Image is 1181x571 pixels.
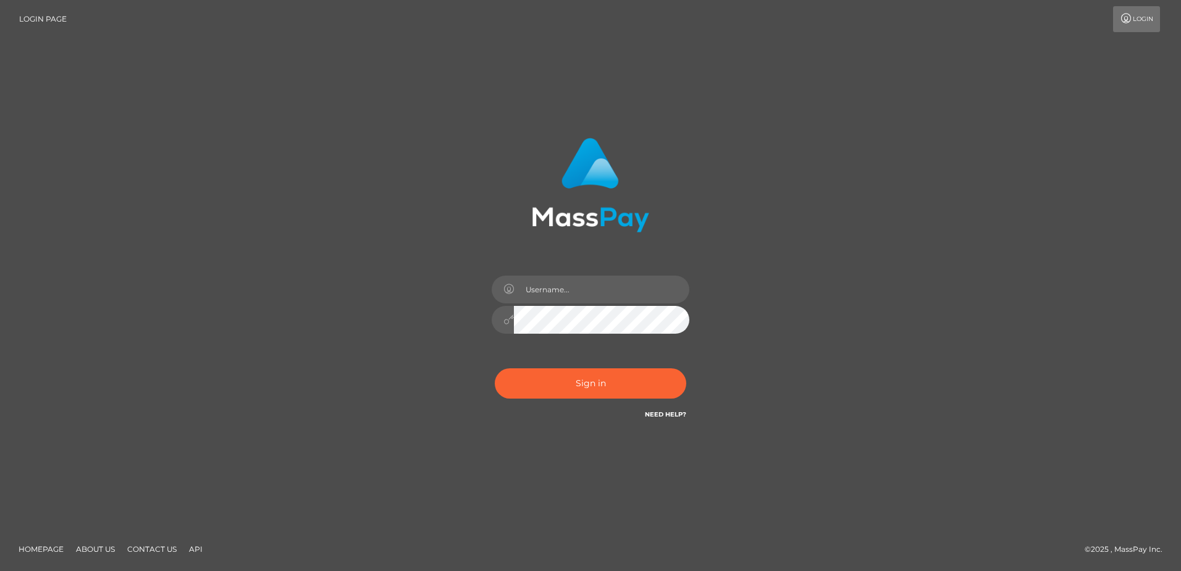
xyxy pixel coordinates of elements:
img: MassPay Login [532,138,649,232]
a: Login [1113,6,1160,32]
a: Login Page [19,6,67,32]
button: Sign in [495,368,686,399]
a: Contact Us [122,539,182,559]
a: About Us [71,539,120,559]
div: © 2025 , MassPay Inc. [1085,543,1172,556]
a: Need Help? [645,410,686,418]
a: API [184,539,208,559]
input: Username... [514,276,689,303]
a: Homepage [14,539,69,559]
